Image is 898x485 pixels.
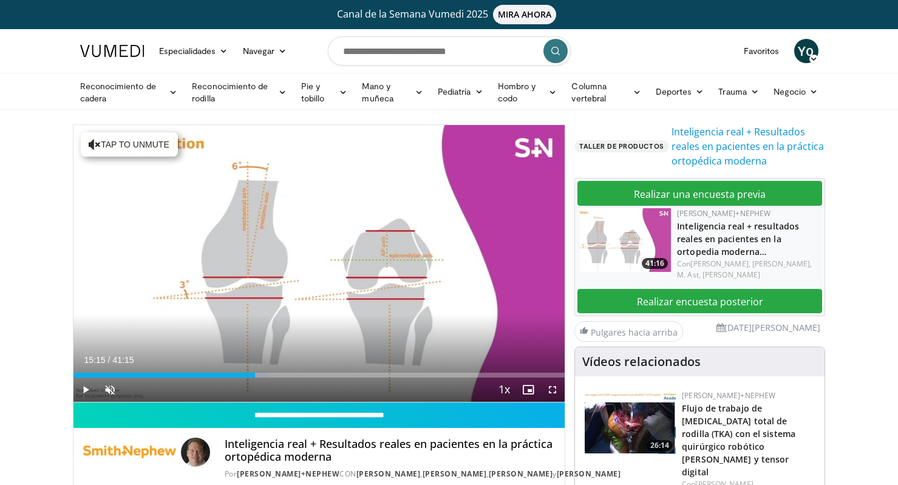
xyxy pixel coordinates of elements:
button: Fullscreen [540,378,565,402]
a: [PERSON_NAME], [690,259,750,269]
a: [PERSON_NAME]+Nephew [677,208,770,219]
a: M. Ast, [677,270,701,280]
img: Smith+Nephew [83,438,176,467]
a: [PERSON_NAME] [702,270,760,280]
font: Pediatría [438,86,471,97]
a: 41:16 [580,208,671,272]
font: Navegar [243,46,275,56]
font: Por [225,469,237,479]
font: Taller de productos [579,142,664,150]
a: Columna vertebral [564,80,648,104]
a: [PERSON_NAME] [489,469,553,479]
font: Pie y tobillo [301,81,325,103]
a: 26:14 [585,390,676,454]
font: Canal de la Semana Vumedi 2025 [337,7,488,21]
a: Pulgares hacia arriba [574,321,683,342]
font: Inteligencia real + Resultados reales en pacientes en la práctica ortopédica moderna [672,125,824,168]
font: Favoritos [744,46,780,56]
a: Favoritos [736,39,787,63]
font: 41:16 [645,258,664,268]
video-js: Video Player [73,125,565,402]
a: Realizar encuesta posterior [577,289,822,314]
button: Unmute [98,378,122,402]
a: [PERSON_NAME]+Nephew [237,469,339,479]
a: [PERSON_NAME] [423,469,487,479]
a: Especialidades [152,39,236,63]
font: Yo [798,42,814,59]
a: Hombro y codo [491,80,565,104]
font: Especialidades [159,46,216,56]
a: Inteligencia real + Resultados reales en pacientes en la práctica ortopédica moderna [672,124,826,168]
font: Negocio [774,86,806,97]
a: Navegar [236,39,294,63]
font: Columna vertebral [571,81,607,103]
font: Deportes [656,86,692,97]
img: ee8e35d7-143c-4fdf-9a52-4e84709a2b4c.150x105_q85_crop-smart_upscale.jpg [580,208,671,272]
font: y [553,469,557,479]
font: , [420,469,423,479]
a: [PERSON_NAME] [356,469,421,479]
button: Playback Rate [492,378,516,402]
span: / [108,355,111,365]
a: Trauma [711,80,766,104]
input: Buscar temas, intervenciones [328,36,571,66]
font: , [486,469,489,479]
img: a66a0e72-84e9-4e46-8aab-74d70f528821.150x105_q85_crop-smart_upscale.jpg [585,390,676,454]
img: Logotipo de VuMedi [80,45,145,57]
font: [DATE][PERSON_NAME] [724,322,820,333]
button: Tap to unmute [81,132,178,157]
font: Vídeos relacionados [582,353,701,370]
a: Realizar una encuesta previa [577,181,822,206]
a: Deportes [648,80,712,104]
a: Pie y tobillo [294,80,355,104]
a: Negocio [766,80,826,104]
font: Hombro y codo [498,81,536,103]
a: Inteligencia real + resultados reales en pacientes en la ortopedia moderna… [677,220,799,257]
img: Avatar [181,438,210,467]
font: MIRA AHORA [498,8,552,20]
button: Enable picture-in-picture mode [516,378,540,402]
font: Realizar encuesta posterior [637,295,763,308]
font: Mano y muñeca [362,81,393,103]
a: Yo [794,39,818,63]
a: Reconocimiento de cadera [73,80,185,104]
font: 26:14 [650,440,669,450]
a: [PERSON_NAME] [557,469,621,479]
font: Inteligencia real + Resultados reales en pacientes en la práctica ortopédica moderna [225,436,553,464]
span: 15:15 [84,355,106,365]
font: Reconocimiento de cadera [80,81,156,103]
a: [PERSON_NAME]+Nephew [682,390,775,401]
a: Canal de la Semana Vumedi 2025MIRA AHORA [82,5,817,24]
font: Realizar una encuesta previa [634,188,766,201]
a: [PERSON_NAME], [752,259,812,269]
a: Reconocimiento de rodilla [185,80,294,104]
a: Pediatría [430,80,491,104]
font: Pulgares hacia arriba [591,327,678,338]
a: Flujo de trabajo de [MEDICAL_DATA] total de rodilla (TKA) con el sistema quirúrgico robótico [PER... [682,402,795,478]
div: Progress Bar [73,373,565,378]
font: CON [339,469,356,479]
a: Mano y muñeca [355,80,430,104]
span: 41:15 [112,355,134,365]
font: Reconocimiento de rodilla [192,81,268,103]
font: Con [677,259,690,269]
button: Play [73,378,98,402]
font: Trauma [718,86,746,97]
